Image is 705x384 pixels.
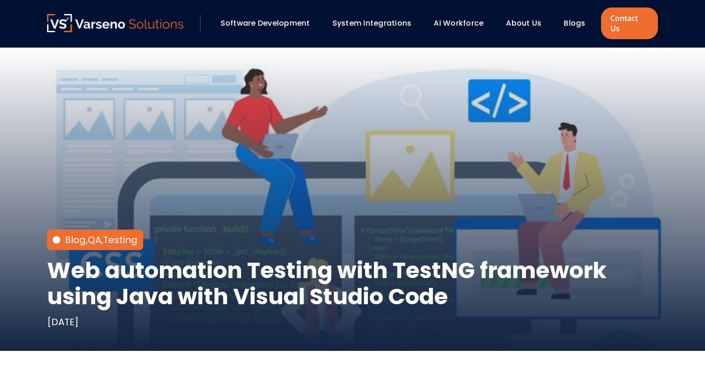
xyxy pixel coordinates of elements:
[65,233,138,246] div: , ,
[559,15,598,31] div: Blogs
[65,233,86,246] a: Blog
[332,18,412,28] a: System Integrations
[47,258,658,310] h1: Web automation Testing with TestNG framework using Java with Visual Studio Code
[501,15,554,31] div: About Us
[47,315,79,328] div: [DATE]
[429,15,497,31] div: AI Workforce
[601,7,658,39] a: Contact Us
[221,18,310,28] a: Software Development
[103,233,138,246] a: Testing
[328,15,425,31] div: System Integrations
[47,14,183,33] a: Varseno Solutions – Product Engineering & IT Services
[47,14,183,32] img: Varseno Solutions – Product Engineering & IT Services
[88,233,101,246] a: QA
[564,18,585,28] a: Blogs
[216,15,323,31] div: Software Development
[506,18,541,28] a: About Us
[434,18,484,28] a: AI Workforce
